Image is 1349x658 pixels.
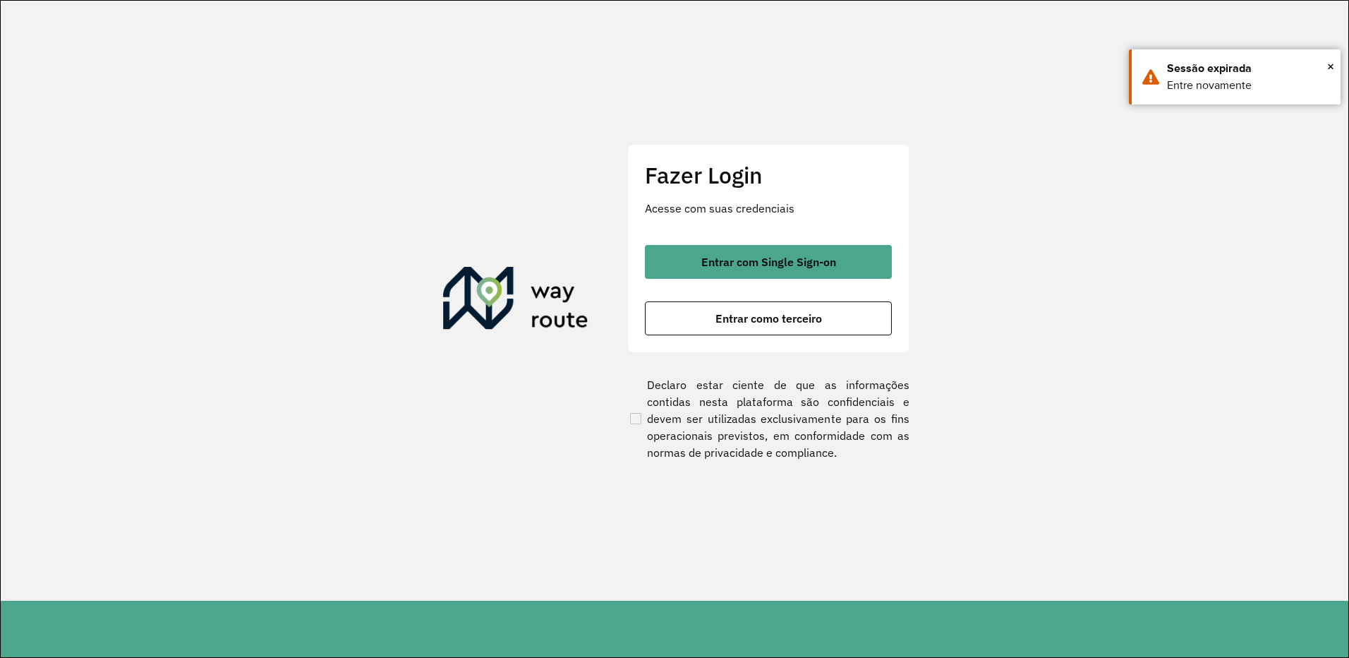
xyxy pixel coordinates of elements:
button: button [645,301,892,335]
button: button [645,245,892,279]
span: × [1327,56,1334,77]
span: Entrar como terceiro [715,313,822,324]
p: Acesse com suas credenciais [645,200,892,217]
span: Entrar com Single Sign-on [701,256,836,268]
button: Close [1327,56,1334,77]
label: Declaro estar ciente de que as informações contidas nesta plataforma são confidenciais e devem se... [627,376,909,461]
h2: Fazer Login [645,162,892,189]
div: Sessão expirada [1167,60,1330,77]
img: Roteirizador AmbevTech [443,267,588,335]
div: Entre novamente [1167,77,1330,94]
